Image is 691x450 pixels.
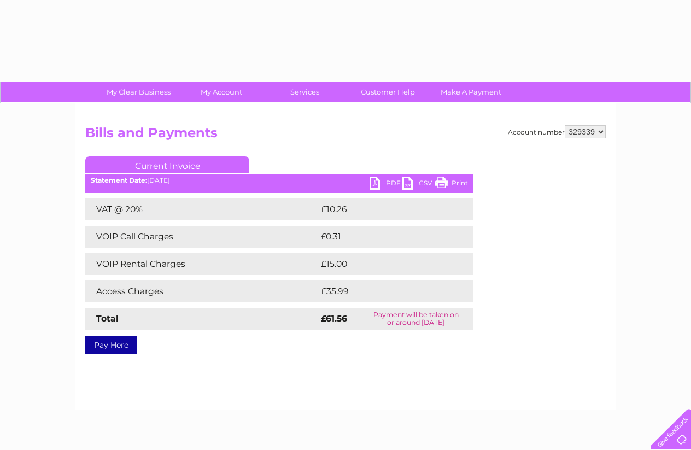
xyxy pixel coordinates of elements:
td: VOIP Rental Charges [85,253,318,275]
a: Services [260,82,350,102]
strong: £61.56 [321,313,347,324]
td: VAT @ 20% [85,198,318,220]
div: Account number [508,125,606,138]
td: £0.31 [318,226,446,248]
strong: Total [96,313,119,324]
a: Print [435,177,468,192]
td: Access Charges [85,280,318,302]
td: Payment will be taken on or around [DATE] [359,308,473,330]
a: My Account [177,82,267,102]
a: CSV [402,177,435,192]
h2: Bills and Payments [85,125,606,146]
td: £15.00 [318,253,450,275]
a: Pay Here [85,336,137,354]
a: Customer Help [343,82,433,102]
a: PDF [370,177,402,192]
a: Make A Payment [426,82,516,102]
td: £10.26 [318,198,450,220]
td: VOIP Call Charges [85,226,318,248]
div: [DATE] [85,177,473,184]
a: My Clear Business [93,82,184,102]
a: Current Invoice [85,156,249,173]
b: Statement Date: [91,176,147,184]
td: £35.99 [318,280,452,302]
